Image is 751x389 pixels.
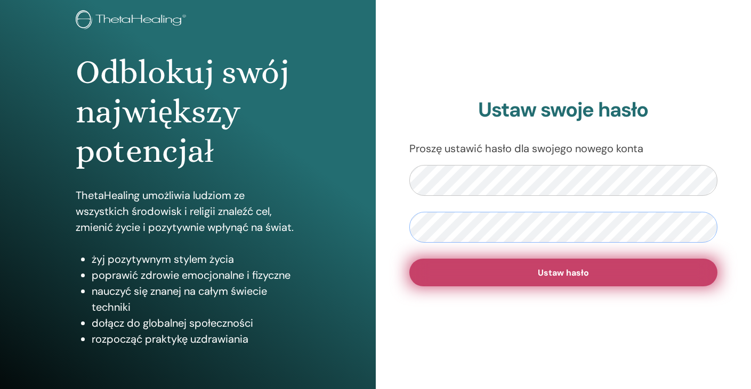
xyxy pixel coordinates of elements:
[409,140,718,156] p: Proszę ustawić hasło dla swojego nowego konta
[76,187,300,235] p: ThetaHealing umożliwia ludziom ze wszystkich środowisk i religii znaleźć cel, zmienić życie i poz...
[409,98,718,122] h2: Ustaw swoje hasło
[76,53,300,171] h1: Odblokuj swój największy potencjał
[92,251,300,267] li: żyj pozytywnym stylem życia
[92,315,300,331] li: dołącz do globalnej społeczności
[409,259,718,286] button: Ustaw hasło
[538,267,589,278] span: Ustaw hasło
[92,267,300,283] li: poprawić zdrowie emocjonalne i fizyczne
[92,283,300,315] li: nauczyć się znanej na całym świecie techniki
[92,331,300,347] li: rozpocząć praktykę uzdrawiania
